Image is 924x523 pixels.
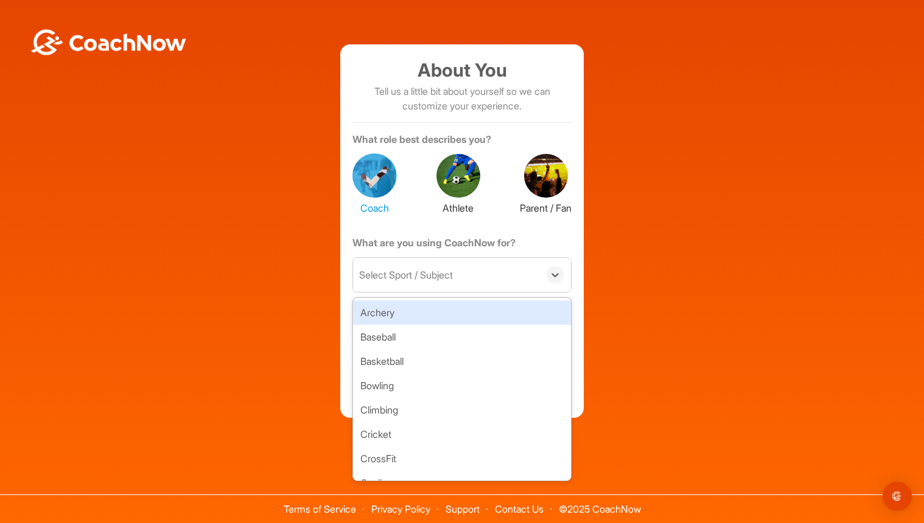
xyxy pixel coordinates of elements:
div: Bowling [353,373,571,398]
label: Athlete [436,198,480,215]
label: What are you using CoachNow for? [352,235,572,255]
label: Parent / Fan [520,198,572,215]
label: Coach [352,198,396,215]
label: What role best describes you? [352,132,572,151]
div: Cricket [353,422,571,446]
div: Cycling [353,471,571,495]
a: Terms of Service [284,503,356,515]
div: Climbing [353,398,571,422]
h1: About You [352,57,572,84]
div: Select Sport / Subject [359,268,453,282]
div: CrossFit [353,446,571,471]
a: Support [446,503,480,515]
span: © 2025 CoachNow [553,495,647,514]
a: Contact Us [495,503,544,515]
a: Privacy Policy [371,503,430,515]
p: Tell us a little bit about yourself so we can customize your experience. [352,84,572,113]
div: Basketball [353,349,571,373]
div: Baseball [353,325,571,349]
div: Archery [353,300,571,325]
div: Open Intercom Messenger [883,482,912,511]
img: BwLJSsUCoWCh5upNqxVrqldRgqLPVwmV24tXu5FoVAoFEpwwqQ3VIfuoInZCoVCoTD4vwADAC3ZFMkVEQFDAAAAAElFTkSuQmCC [29,29,187,55]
